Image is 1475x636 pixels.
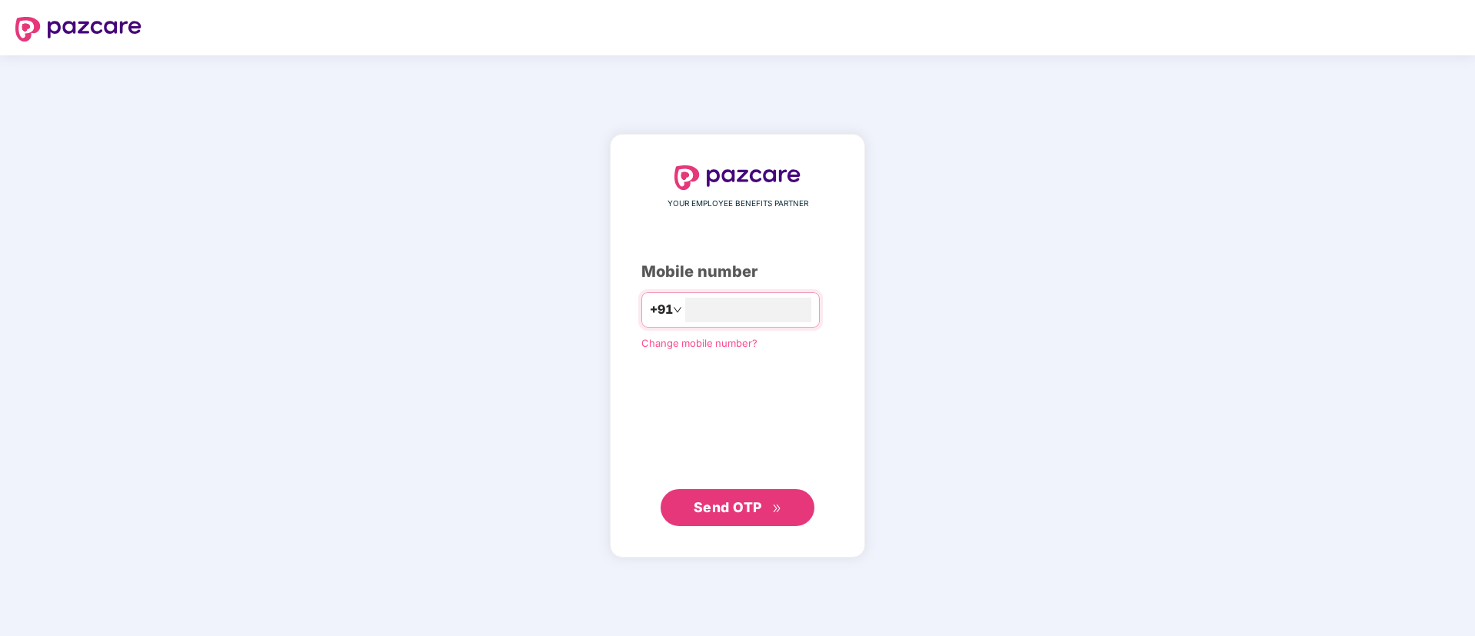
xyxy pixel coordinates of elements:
[694,499,762,515] span: Send OTP
[661,489,814,526] button: Send OTPdouble-right
[641,337,757,349] a: Change mobile number?
[15,17,142,42] img: logo
[772,504,782,514] span: double-right
[650,300,673,319] span: +91
[641,260,834,284] div: Mobile number
[673,305,682,315] span: down
[674,165,801,190] img: logo
[668,198,808,210] span: YOUR EMPLOYEE BENEFITS PARTNER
